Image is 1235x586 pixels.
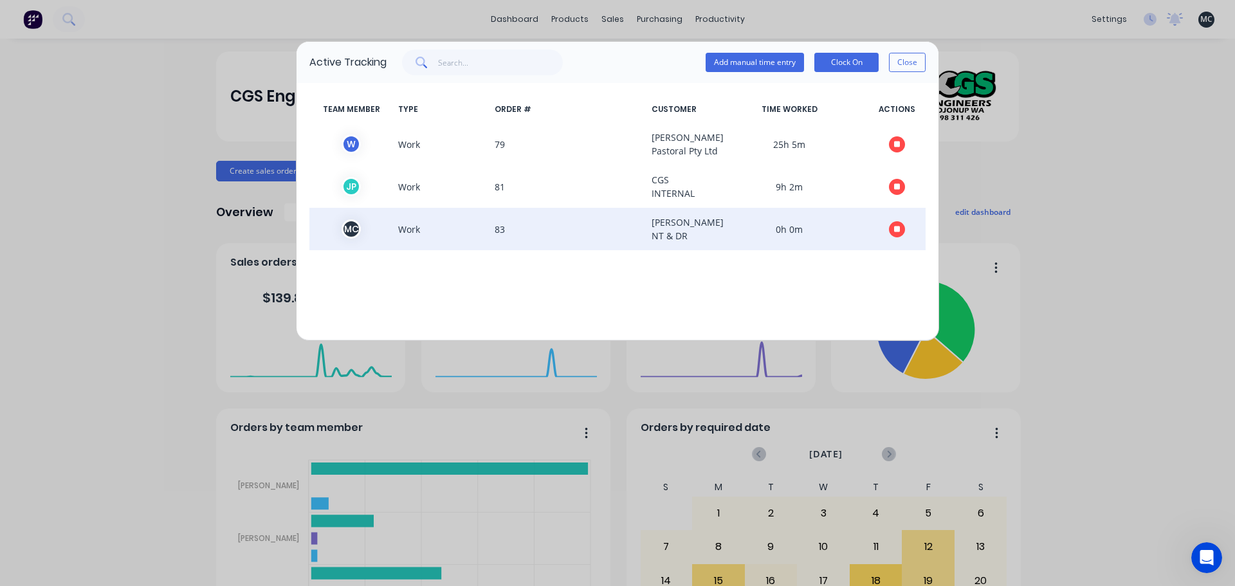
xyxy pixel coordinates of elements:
span: 79 [489,131,646,158]
span: TEAM MEMBER [309,104,393,115]
div: Active Tracking [309,55,387,70]
span: Work [393,215,489,243]
span: 0h 0m [711,215,868,243]
div: W [342,134,361,154]
span: [PERSON_NAME] NT & DR [646,215,711,243]
span: 83 [489,215,646,243]
button: Clock On [814,53,879,72]
span: Work [393,131,489,158]
iframe: Intercom live chat [1191,542,1222,573]
span: 81 [489,173,646,200]
span: 25h 5m [711,131,868,158]
span: ACTIONS [868,104,926,115]
span: TIME WORKED [711,104,868,115]
span: CGS INTERNAL [646,173,711,200]
span: 9h 2m [711,173,868,200]
span: Work [393,173,489,200]
span: CUSTOMER [646,104,711,115]
button: Close [889,53,926,72]
span: ORDER # [489,104,646,115]
div: J P [342,177,361,196]
button: Add manual time entry [706,53,804,72]
span: [PERSON_NAME] Pastoral Pty Ltd [646,131,711,158]
span: TYPE [393,104,489,115]
input: Search... [438,50,563,75]
div: M C [342,219,361,239]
